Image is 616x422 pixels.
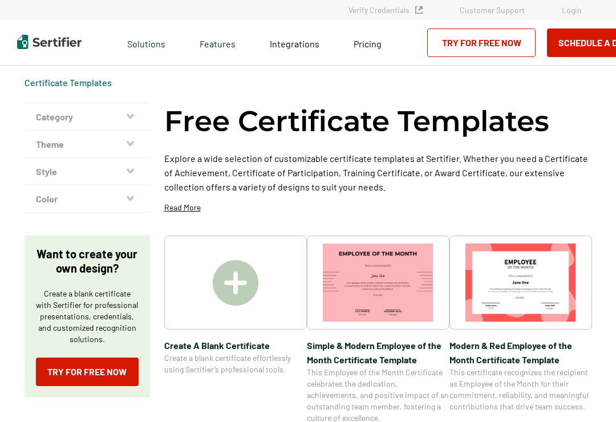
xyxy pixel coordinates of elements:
p: Read More [164,202,201,213]
p: Create a blank certificate with Sertifier for professional presentations, credentials, and custom... [36,288,139,345]
span: Create a blank certificate effortlessly using Sertifier’s professional tools. [164,352,307,375]
img: Sertifier | Digital Credentialing Platform [17,35,82,49]
button: Color [25,185,150,213]
a: Verify Credentials [348,5,423,15]
div: Breadcrumb [25,77,112,88]
span: Features [200,35,236,50]
img: Modern & Red Employee of the Month Certificate Template [465,244,576,322]
button: Theme [25,131,150,158]
a: Try for Free Now [36,358,139,386]
button: Style [25,158,150,185]
span: Modern & Red Employee of the Month Certificate Template [449,338,592,367]
span: Integrations [270,38,319,49]
a: Customer Support [460,5,525,15]
span: Simple & Modern Employee of the Month Certificate Template [307,338,449,367]
a: Certificate Templates [25,77,112,88]
img: Create A Blank Certificate [213,260,258,306]
h1: Free Certificate Templates [164,103,549,140]
p: Want to create your own design? [36,247,139,275]
img: Simple & Modern Employee of the Month Certificate Template [323,244,433,322]
span: This certificate recognizes the recipient as Employee of the Month for their commitment, reliabil... [449,367,592,412]
span: Pricing [354,38,382,49]
span: Create A Blank Certificate [164,338,307,352]
p: Explore a wide selection of customizable certificate templates at Sertifier. Whether you need a C... [164,151,592,194]
a: Pricing [354,35,382,50]
a: Integrations [270,35,319,50]
img: Verified [415,6,423,14]
span: Solutions [127,35,165,50]
a: Login [562,5,582,15]
button: Category [25,103,150,131]
a: Try for Free Now [427,29,536,57]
